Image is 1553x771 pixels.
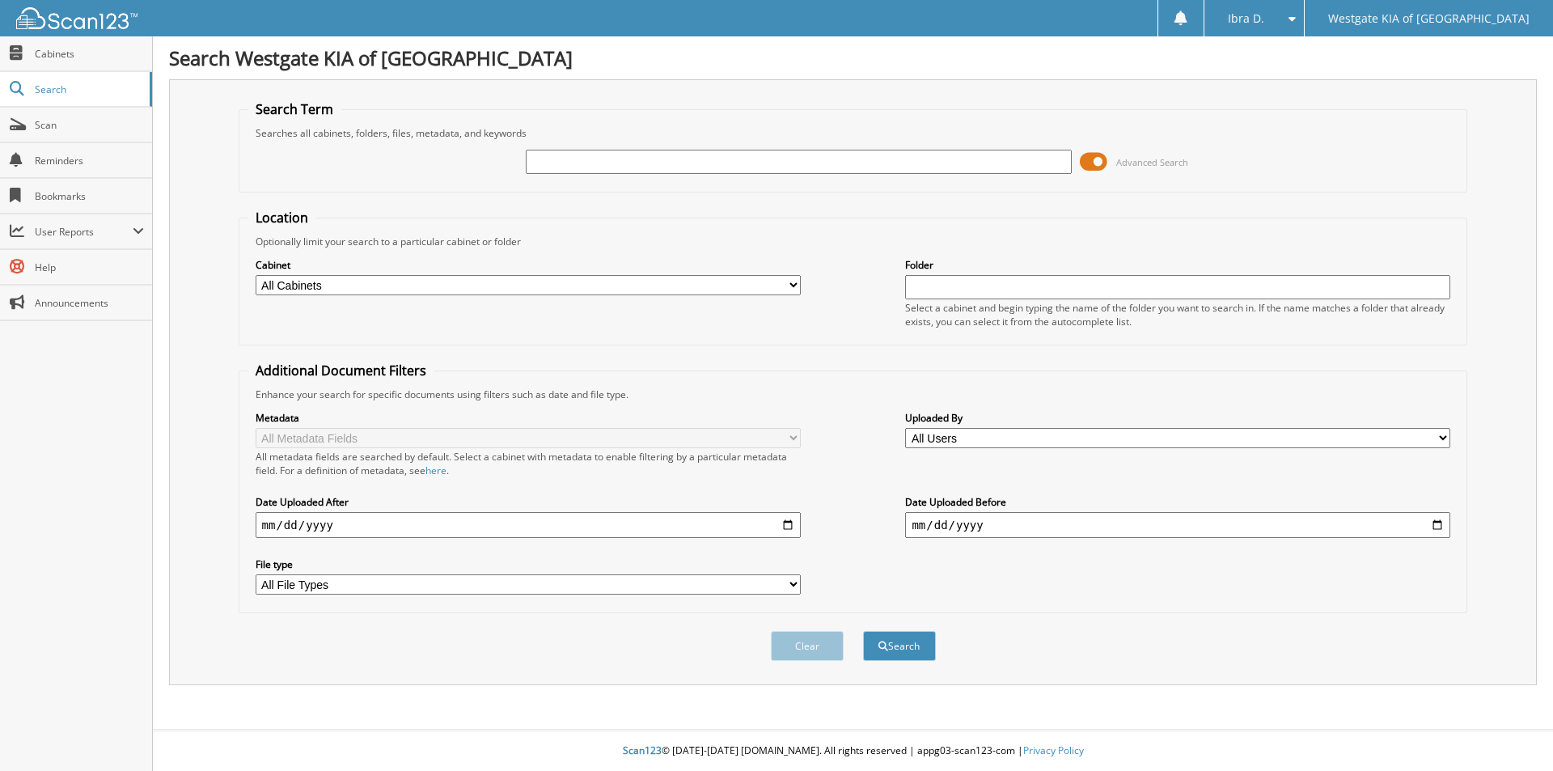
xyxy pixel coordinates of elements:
span: Cabinets [35,47,144,61]
label: Metadata [256,411,801,425]
div: All metadata fields are searched by default. Select a cabinet with metadata to enable filtering b... [256,450,801,477]
span: User Reports [35,225,133,239]
span: Westgate KIA of [GEOGRAPHIC_DATA] [1328,14,1530,23]
label: Folder [905,258,1450,272]
span: Search [35,83,142,96]
input: start [256,512,801,538]
label: Date Uploaded Before [905,495,1450,509]
span: Announcements [35,296,144,310]
legend: Additional Document Filters [248,362,434,379]
button: Clear [771,631,844,661]
span: Help [35,261,144,274]
span: Ibra D. [1228,14,1264,23]
div: Optionally limit your search to a particular cabinet or folder [248,235,1459,248]
label: Cabinet [256,258,801,272]
div: © [DATE]-[DATE] [DOMAIN_NAME]. All rights reserved | appg03-scan123-com | [153,731,1553,771]
span: Advanced Search [1116,156,1188,168]
legend: Location [248,209,316,227]
label: Uploaded By [905,411,1450,425]
img: scan123-logo-white.svg [16,7,138,29]
div: Select a cabinet and begin typing the name of the folder you want to search in. If the name match... [905,301,1450,328]
span: Reminders [35,154,144,167]
a: here [425,464,446,477]
div: Enhance your search for specific documents using filters such as date and file type. [248,388,1459,401]
legend: Search Term [248,100,341,118]
label: File type [256,557,801,571]
div: Searches all cabinets, folders, files, metadata, and keywords [248,126,1459,140]
span: Scan [35,118,144,132]
span: Scan123 [623,743,662,757]
label: Date Uploaded After [256,495,801,509]
h1: Search Westgate KIA of [GEOGRAPHIC_DATA] [169,44,1537,71]
a: Privacy Policy [1023,743,1084,757]
span: Bookmarks [35,189,144,203]
button: Search [863,631,936,661]
input: end [905,512,1450,538]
